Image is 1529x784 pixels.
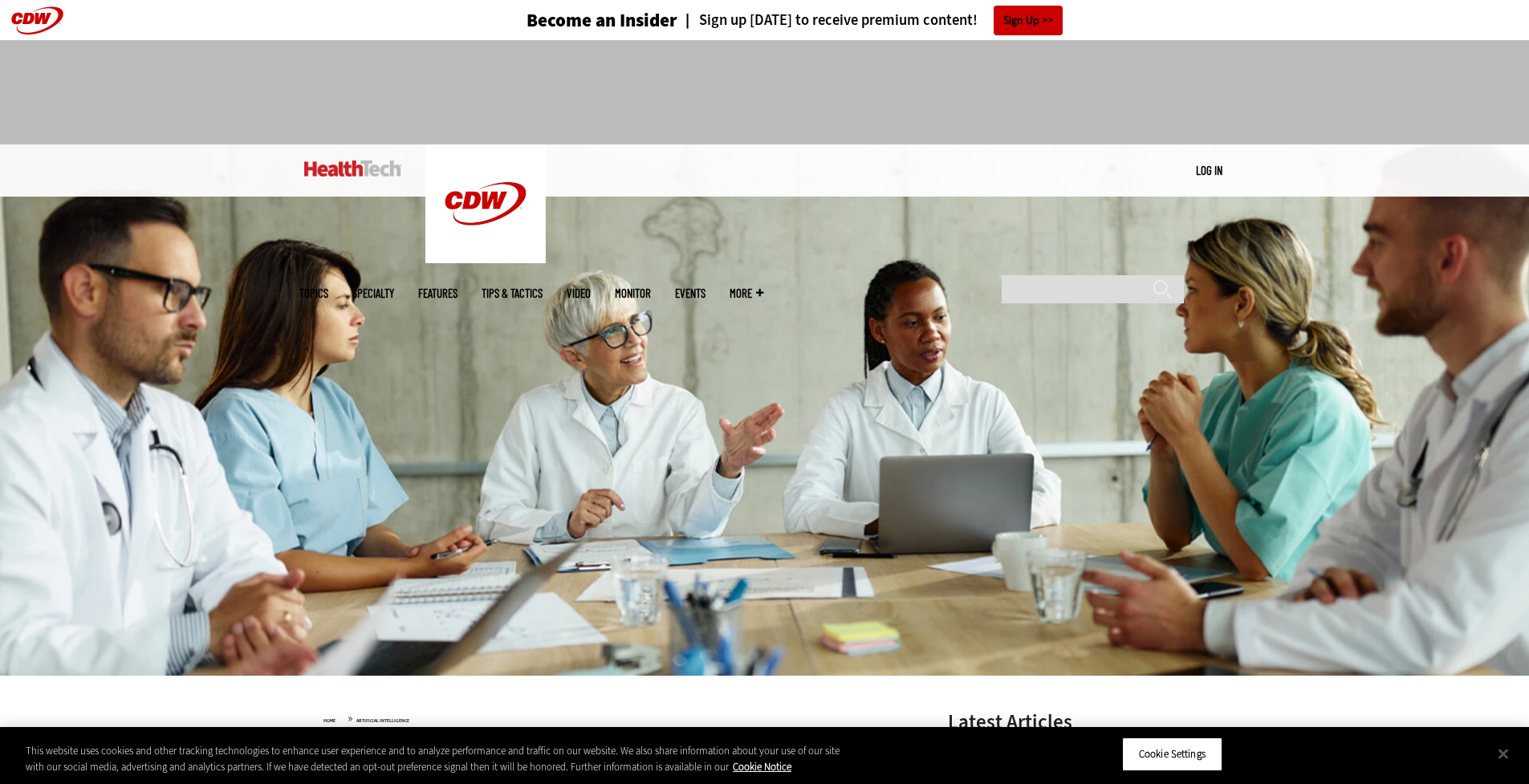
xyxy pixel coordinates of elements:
[425,250,546,267] a: CDW
[425,144,546,263] img: Home
[466,11,677,30] a: Become an Insider
[730,287,763,299] span: More
[1486,736,1521,771] button: Close
[567,287,591,299] a: Video
[418,287,457,299] a: Features
[733,760,791,774] a: More information about your privacy
[26,743,841,774] div: This website uses cookies and other tracking technologies to enhance user experience and to analy...
[1122,737,1222,771] button: Cookie Settings
[299,287,328,299] span: Topics
[473,56,1057,128] iframe: advertisement
[1196,162,1222,179] div: User menu
[323,717,335,724] a: Home
[994,6,1063,35] a: Sign Up
[948,712,1189,732] h3: Latest Articles
[356,717,409,724] a: Artificial Intelligence
[304,160,401,177] img: Home
[1196,163,1222,177] a: Log in
[675,287,706,299] a: Events
[677,13,978,28] a: Sign up [DATE] to receive premium content!
[482,287,543,299] a: Tips & Tactics
[615,287,651,299] a: MonITor
[527,11,677,30] h3: Become an Insider
[323,712,906,725] div: »
[352,287,394,299] span: Specialty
